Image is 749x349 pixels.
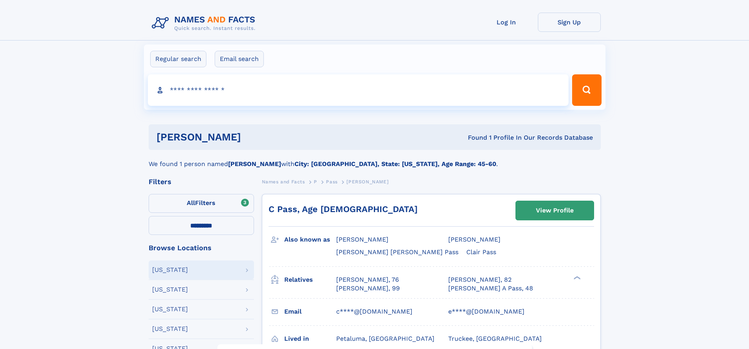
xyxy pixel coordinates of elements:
[152,286,188,293] div: [US_STATE]
[269,204,418,214] a: C Pass, Age [DEMOGRAPHIC_DATA]
[448,284,533,293] a: [PERSON_NAME] A Pass, 48
[215,51,264,67] label: Email search
[336,236,388,243] span: [PERSON_NAME]
[149,150,601,169] div: We found 1 person named with .
[448,236,501,243] span: [PERSON_NAME]
[152,267,188,273] div: [US_STATE]
[156,132,355,142] h1: [PERSON_NAME]
[314,177,317,187] a: P
[314,179,317,185] span: P
[228,160,281,168] b: [PERSON_NAME]
[326,177,337,187] a: Pass
[572,275,581,280] div: ❯
[284,305,336,318] h3: Email
[262,177,305,187] a: Names and Facts
[346,179,388,185] span: [PERSON_NAME]
[354,133,593,142] div: Found 1 Profile In Our Records Database
[475,13,538,32] a: Log In
[336,248,458,256] span: [PERSON_NAME] [PERSON_NAME] Pass
[284,233,336,246] h3: Also known as
[466,248,496,256] span: Clair Pass
[148,74,569,106] input: search input
[149,13,262,34] img: Logo Names and Facts
[284,273,336,286] h3: Relatives
[294,160,496,168] b: City: [GEOGRAPHIC_DATA], State: [US_STATE], Age Range: 45-60
[150,51,206,67] label: Regular search
[448,335,542,342] span: Truckee, [GEOGRAPHIC_DATA]
[152,306,188,312] div: [US_STATE]
[336,275,399,284] a: [PERSON_NAME], 76
[538,13,601,32] a: Sign Up
[326,179,337,185] span: Pass
[149,194,254,213] label: Filters
[572,74,601,106] button: Search Button
[152,326,188,332] div: [US_STATE]
[336,335,434,342] span: Petaluma, [GEOGRAPHIC_DATA]
[536,201,574,220] div: View Profile
[284,332,336,345] h3: Lived in
[336,284,400,293] a: [PERSON_NAME], 99
[149,244,254,251] div: Browse Locations
[187,199,195,207] span: All
[516,201,594,220] a: View Profile
[149,178,254,185] div: Filters
[448,275,512,284] a: [PERSON_NAME], 82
